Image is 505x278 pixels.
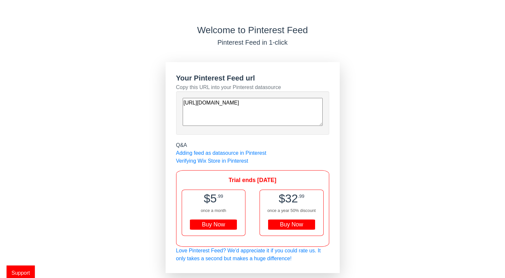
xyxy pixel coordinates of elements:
[176,83,329,91] div: Copy this URL into your Pinterest datasource
[268,220,315,230] div: Buy Now
[176,248,321,261] a: Love Pinterest Feed? We'd appreciate it if you could rate us. It only takes a second but makes a ...
[190,220,237,230] div: Buy Now
[176,73,329,83] div: Your Pinterest Feed url
[279,192,298,205] span: $32
[182,176,324,184] div: Trial ends [DATE]
[298,194,305,199] span: .99
[217,194,223,199] span: .99
[176,150,266,156] a: Adding feed as datasource in Pinterest
[176,158,248,164] a: Verifying Wix Store in Pinterest
[182,207,245,214] div: once a month
[176,141,329,149] div: Q&A
[204,192,217,205] span: $5
[260,207,323,214] div: once a year 50% discount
